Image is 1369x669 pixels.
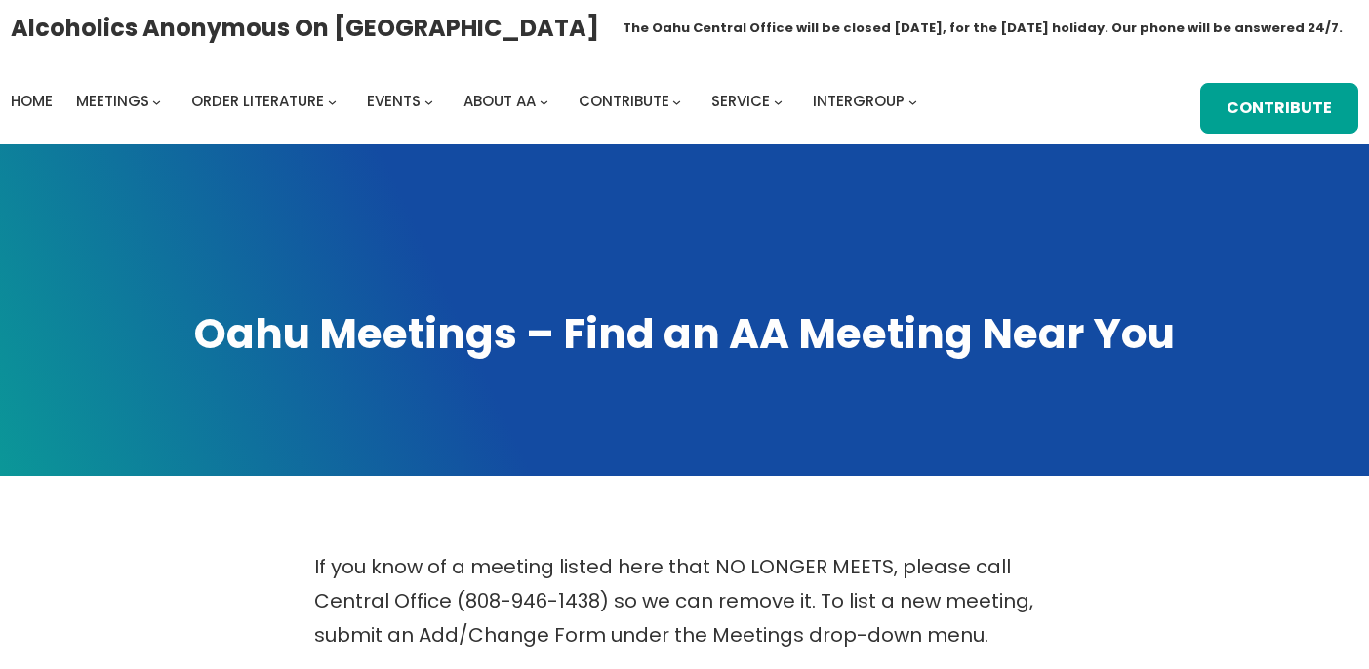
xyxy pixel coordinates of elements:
[672,97,681,105] button: Contribute submenu
[463,88,536,115] a: About AA
[11,91,53,111] span: Home
[328,97,337,105] button: Order Literature submenu
[711,91,770,111] span: Service
[11,88,53,115] a: Home
[20,306,1349,362] h1: Oahu Meetings – Find an AA Meeting Near You
[152,97,161,105] button: Meetings submenu
[76,91,149,111] span: Meetings
[463,91,536,111] span: About AA
[424,97,433,105] button: Events submenu
[11,7,599,49] a: Alcoholics Anonymous on [GEOGRAPHIC_DATA]
[367,91,421,111] span: Events
[540,97,548,105] button: About AA submenu
[774,97,783,105] button: Service submenu
[813,91,905,111] span: Intergroup
[1200,83,1358,134] a: Contribute
[623,19,1343,38] h1: The Oahu Central Office will be closed [DATE], for the [DATE] holiday. Our phone will be answered...
[579,91,669,111] span: Contribute
[191,91,324,111] span: Order Literature
[711,88,770,115] a: Service
[813,88,905,115] a: Intergroup
[76,88,149,115] a: Meetings
[11,88,924,115] nav: Intergroup
[908,97,917,105] button: Intergroup submenu
[314,550,1056,652] p: If you know of a meeting listed here that NO LONGER MEETS, please call Central Office (808-946-14...
[579,88,669,115] a: Contribute
[367,88,421,115] a: Events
